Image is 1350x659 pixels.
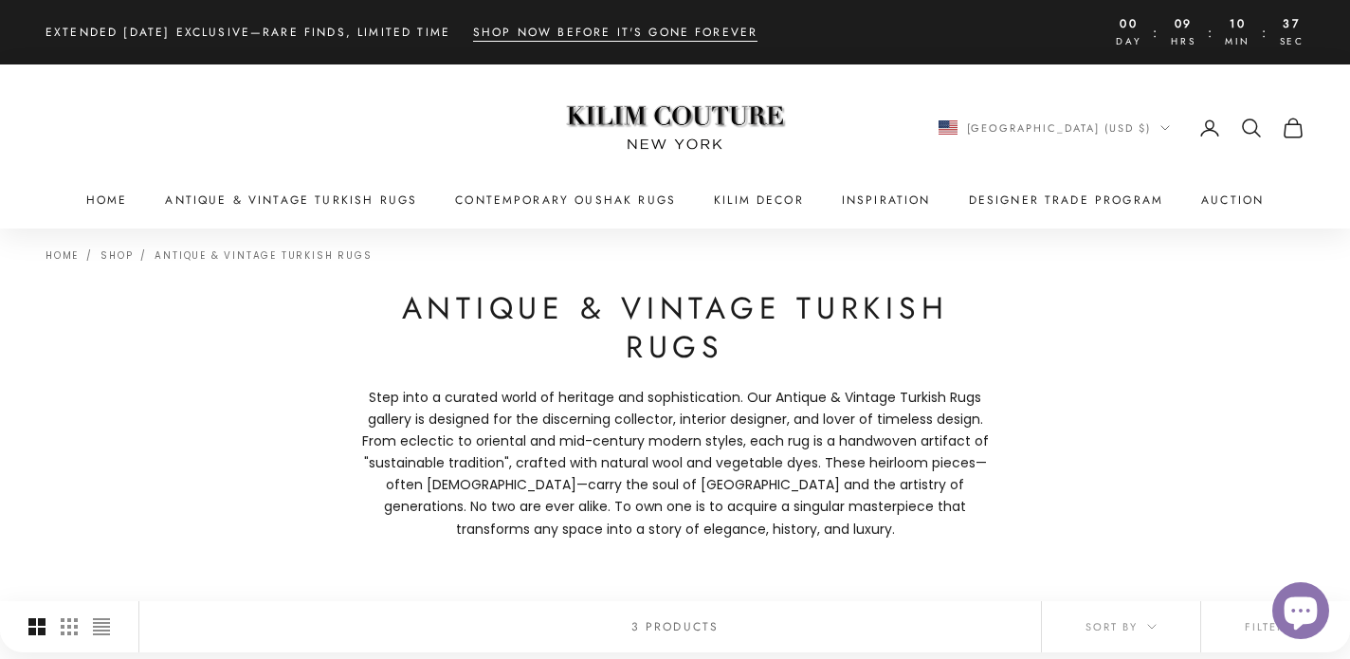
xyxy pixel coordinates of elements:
[455,191,676,210] a: Contemporary Oushak Rugs
[714,191,804,210] summary: Kilim Decor
[939,117,1305,139] nav: Secondary navigation
[86,191,128,210] a: Home
[353,387,997,540] p: Step into a curated world of heritage and sophistication. Our Antique & Vintage Turkish Rugs gall...
[939,120,958,135] img: United States
[631,616,720,635] p: 3 products
[61,601,78,652] button: Switch to smaller product images
[473,23,757,42] a: Shop Now Before It's Gone Forever
[1225,15,1250,34] countdown-timer-flip: 00
[1116,15,1304,49] countdown-timer: This offer expires on September 7, 2025 at 11:59 pm
[1116,15,1141,34] countdown-timer-flip: 00
[1201,601,1350,652] button: Filter (2)
[1280,34,1304,50] span: Sec
[556,82,794,173] img: Logo of Kilim Couture New York
[1153,22,1159,44] span: :
[969,191,1164,210] a: Designer Trade Program
[93,601,110,652] button: Switch to compact product images
[1171,15,1195,34] countdown-timer-flip: 00
[1116,34,1141,50] span: Day
[46,248,79,263] a: Home
[28,601,46,652] button: Switch to larger product images
[155,248,372,263] a: Antique & Vintage Turkish Rugs
[1042,601,1200,652] button: Sort by
[1171,34,1195,50] span: Hrs
[46,23,450,42] p: Extended [DATE] Exclusive—Rare Finds, Limited Time
[1085,618,1157,635] span: Sort by
[165,191,417,210] a: Antique & Vintage Turkish Rugs
[1225,34,1250,50] span: Min
[1201,191,1264,210] a: Auction
[967,119,1152,137] span: [GEOGRAPHIC_DATA] (USD $)
[46,191,1304,210] nav: Primary navigation
[46,247,372,261] nav: Breadcrumb
[100,248,133,263] a: Shop
[939,119,1171,137] button: Change country or currency
[1208,22,1214,44] span: :
[842,191,931,210] a: Inspiration
[1267,582,1335,644] inbox-online-store-chat: Shopify online store chat
[1280,15,1304,34] countdown-timer-flip: 00
[353,289,997,368] h1: Antique & Vintage Turkish Rugs
[1262,22,1268,44] span: :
